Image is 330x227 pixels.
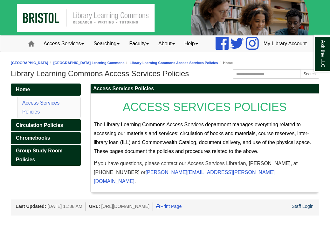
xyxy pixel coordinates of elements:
span: URL: [89,204,100,209]
span: Group Study Room Policies [16,148,63,162]
a: [GEOGRAPHIC_DATA] [11,61,48,65]
a: Circulation Policies [11,119,81,131]
a: Group Study Room Policies [11,145,81,166]
a: Access Services Policies [22,100,59,114]
nav: breadcrumb [11,60,319,66]
a: Home [11,84,81,96]
a: Staff Login [292,204,313,209]
span: [URL][DOMAIN_NAME] [101,204,149,209]
a: [PERSON_NAME][EMAIL_ADDRESS][PERSON_NAME][DOMAIN_NAME] [94,170,275,184]
div: Guide Pages [11,84,81,166]
span: Chromebooks [16,135,50,141]
span: ACCESS SERVICES POLICIES [123,100,287,113]
a: Access Services [39,36,89,52]
a: My Library Account [259,36,312,52]
h2: Access Services Policies [91,84,319,94]
i: Print Page [156,204,160,209]
span: The Library Learning Commons Access Services department manages everything related to accessing o... [94,122,311,154]
a: Print Page [156,204,182,209]
span: Last Updated: [16,204,46,209]
h1: Library Learning Commons Access Services Policies [11,69,319,78]
span: If you have questions, please contact our Access Services Librarian, [PERSON_NAME], at [PHONE_NUM... [94,161,298,184]
span: Home [16,87,30,92]
a: Library Learning Commons Access Services Policies [130,61,218,65]
span: [DATE] 11:38 AM [47,204,82,209]
a: Chromebooks [11,132,81,144]
li: Home [218,60,233,66]
a: About [154,36,180,52]
a: Faculty [124,36,154,52]
span: Circulation Policies [16,122,63,128]
a: [GEOGRAPHIC_DATA] Learning Commons [53,61,125,65]
a: Searching [89,36,124,52]
a: Help [180,36,203,52]
button: Search [300,69,319,79]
